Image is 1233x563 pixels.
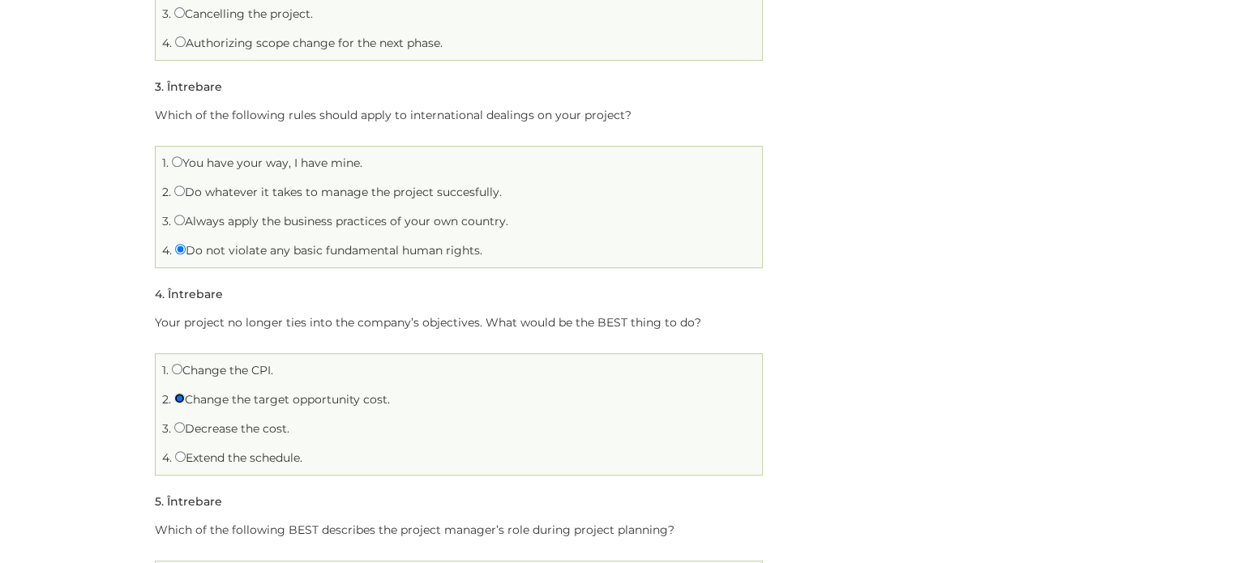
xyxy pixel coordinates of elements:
[162,421,171,436] span: 3.
[155,81,222,93] h5: . Întrebare
[162,6,171,21] span: 3.
[155,79,161,94] span: 3
[175,36,186,47] input: Authorizing scope change for the next phase.
[174,214,508,228] label: Always apply the business practices of your own country.
[162,185,171,199] span: 2.
[174,215,185,225] input: Always apply the business practices of your own country.
[174,185,502,199] label: Do whatever it takes to manage the project succesfully.
[174,6,313,21] label: Cancelling the project.
[155,287,162,301] span: 4
[172,156,182,167] input: You have your way, I have mine.
[174,186,185,196] input: Do whatever it takes to manage the project succesfully.
[174,392,390,407] label: Change the target opportunity cost.
[155,105,763,126] p: Which of the following rules should apply to international dealings on your project?
[155,496,222,508] h5: . Întrebare
[175,36,443,50] label: Authorizing scope change for the next phase.
[162,450,172,465] span: 4.
[162,214,171,228] span: 3.
[155,288,223,301] h5: . Întrebare
[162,156,169,170] span: 1.
[162,243,172,258] span: 4.
[174,421,289,436] label: Decrease the cost.
[162,392,171,407] span: 2.
[175,243,482,258] label: Do not violate any basic fundamental human rights.
[174,422,185,433] input: Decrease the cost.
[175,451,186,462] input: Extend the schedule.
[162,363,169,377] span: 1.
[175,450,302,465] label: Extend the schedule.
[175,244,186,254] input: Do not violate any basic fundamental human rights.
[174,7,185,18] input: Cancelling the project.
[172,156,362,170] label: You have your way, I have mine.
[172,363,273,377] label: Change the CPI.
[172,364,182,374] input: Change the CPI.
[155,315,701,330] span: Your project no longer ties into the company’s objectives. What would be the BEST thing to do?
[155,520,763,540] p: Which of the following BEST describes the project manager’s role during project planning?
[155,494,161,509] span: 5
[162,36,172,50] span: 4.
[174,393,185,403] input: Change the target opportunity cost.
